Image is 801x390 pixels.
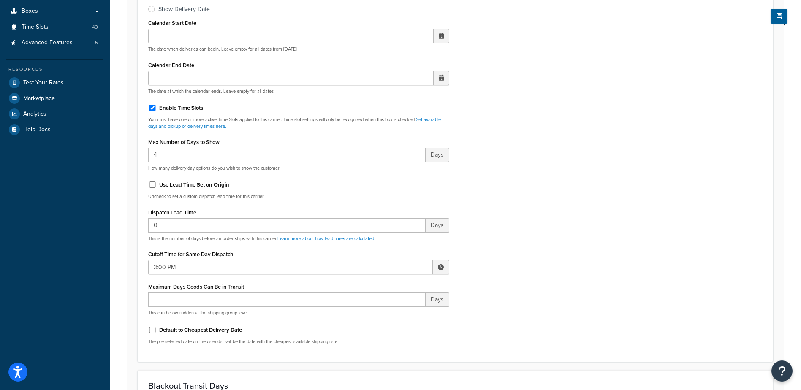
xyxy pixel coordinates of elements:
[6,91,103,106] a: Marketplace
[148,209,196,216] label: Dispatch Lead Time
[95,39,98,46] span: 5
[148,20,196,26] label: Calendar Start Date
[92,24,98,31] span: 43
[148,46,449,52] p: The date when deliveries can begin. Leave empty for all dates from [DATE]
[148,88,449,95] p: The date at which the calendar ends. Leave empty for all dates
[148,251,233,257] label: Cutoff Time for Same Day Dispatch
[148,116,441,129] a: Set available days and pickup or delivery times here.
[148,339,449,345] p: The pre-selected date on the calendar will be the date with the cheapest available shipping rate
[148,236,449,242] p: This is the number of days before an order ships with this carrier.
[148,310,449,316] p: This can be overridden at the shipping group level
[771,9,787,24] button: Show Help Docs
[148,165,449,171] p: How many delivery day options do you wish to show the customer
[22,24,49,31] span: Time Slots
[22,39,73,46] span: Advanced Features
[23,111,46,118] span: Analytics
[6,75,103,90] a: Test Your Rates
[148,284,244,290] label: Maximum Days Goods Can Be in Transit
[6,19,103,35] a: Time Slots43
[6,19,103,35] li: Time Slots
[148,139,220,145] label: Max Number of Days to Show
[277,235,375,242] a: Learn more about how lead times are calculated.
[426,148,449,162] span: Days
[771,360,793,382] button: Open Resource Center
[6,3,103,19] a: Boxes
[159,326,242,334] label: Default to Cheapest Delivery Date
[23,79,64,87] span: Test Your Rates
[6,122,103,137] a: Help Docs
[22,8,38,15] span: Boxes
[6,66,103,73] div: Resources
[159,181,229,189] label: Use Lead Time Set on Origin
[6,35,103,51] a: Advanced Features5
[6,35,103,51] li: Advanced Features
[426,292,449,307] span: Days
[23,95,55,102] span: Marketplace
[23,126,51,133] span: Help Docs
[148,116,449,130] p: You must have one or more active Time Slots applied to this carrier. Time slot settings will only...
[6,106,103,122] a: Analytics
[148,62,194,68] label: Calendar End Date
[148,193,449,200] p: Uncheck to set a custom dispatch lead time for this carrier
[426,218,449,233] span: Days
[159,104,203,112] label: Enable Time Slots
[158,5,210,14] div: Show Delivery Date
